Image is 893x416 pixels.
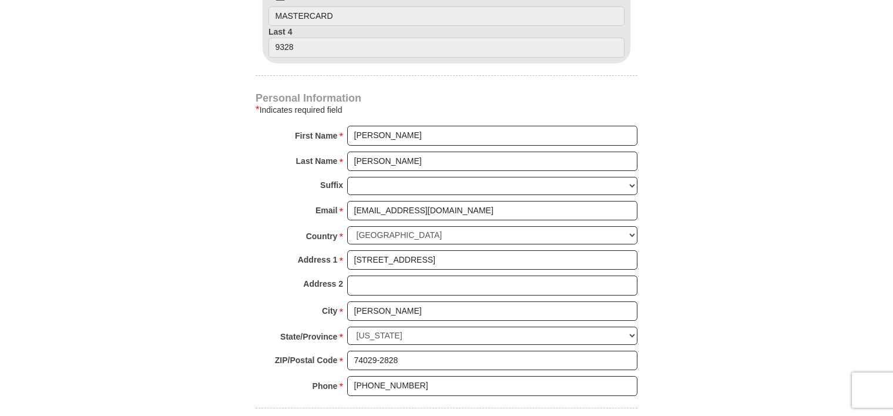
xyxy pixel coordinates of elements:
[306,228,338,244] strong: Country
[320,177,343,193] strong: Suffix
[268,26,625,58] label: Last 4
[298,251,338,268] strong: Address 1
[296,153,338,169] strong: Last Name
[256,93,637,103] h4: Personal Information
[322,303,337,319] strong: City
[275,352,338,368] strong: ZIP/Postal Code
[295,128,337,144] strong: First Name
[268,6,625,26] input: Card Type
[303,276,343,292] strong: Address 2
[280,328,337,345] strong: State/Province
[315,202,337,219] strong: Email
[313,378,338,394] strong: Phone
[268,38,625,58] input: Last 4
[256,103,637,117] div: Indicates required field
